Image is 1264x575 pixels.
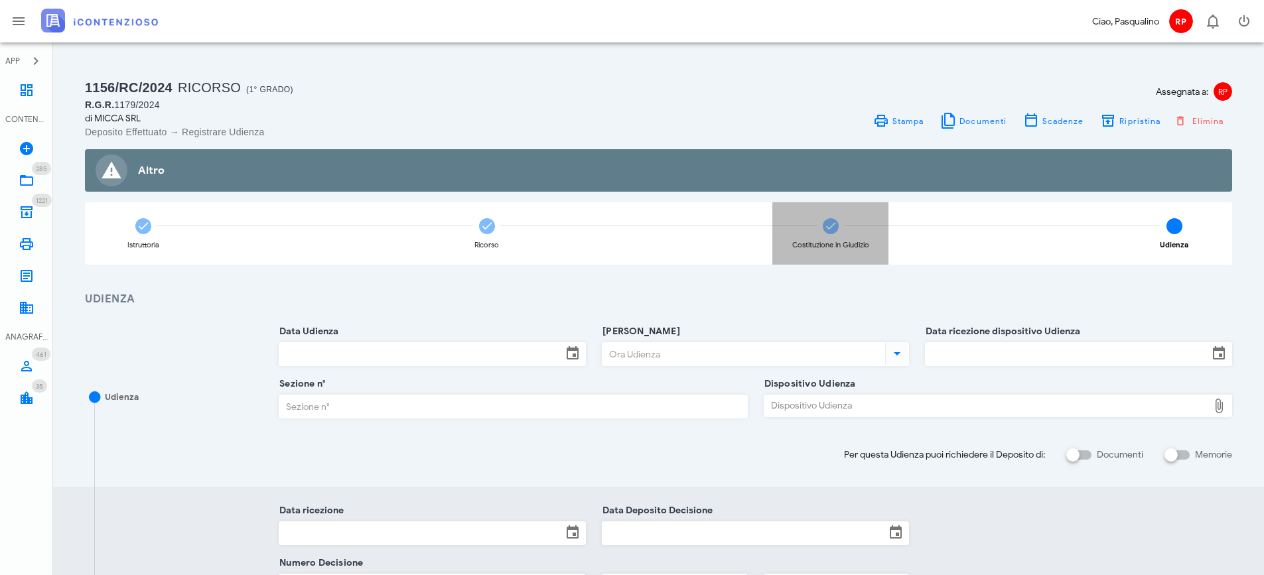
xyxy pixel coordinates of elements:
button: Scadenze [1015,111,1092,130]
div: Deposito Effettuato → Registrare Udienza [85,125,651,139]
span: 1221 [36,196,48,205]
span: 35 [36,382,43,391]
div: CONTENZIOSO [5,113,48,125]
div: Udienza [1160,241,1188,249]
input: Sezione n° [279,395,746,418]
button: Elimina [1169,111,1232,130]
span: Scadenze [1042,116,1084,126]
span: (1° Grado) [246,85,293,94]
span: R.G.R. [85,99,114,110]
button: Ripristina [1092,111,1169,130]
a: Stampa [865,111,932,130]
span: RP [1214,82,1232,101]
span: RP [1169,9,1193,33]
span: Assegnata a: [1156,85,1208,99]
div: di MICCA SRL [85,111,651,125]
label: Documenti [1097,448,1143,462]
label: Dispositivo Udienza [760,377,856,391]
span: Distintivo [32,162,51,175]
div: Ciao, Pasqualino [1092,15,1159,29]
span: 1156/RC/2024 [85,80,173,95]
div: 1179/2024 [85,98,651,111]
div: ANAGRAFICA [5,331,48,343]
strong: Altro [138,164,165,177]
label: Numero Decisione [275,556,363,570]
button: Documenti [932,111,1015,130]
div: Istruttoria [127,241,159,249]
span: 4 [1166,218,1182,234]
span: Documenti [959,116,1007,126]
button: RP [1164,5,1196,37]
h3: Udienza [85,291,1232,308]
span: Ripristina [1119,116,1160,126]
input: Ora Udienza [602,343,882,365]
div: Costituzione in Giudizio [792,241,869,249]
span: Distintivo [32,194,52,207]
img: logo-text-2x.png [41,9,158,32]
span: Distintivo [32,379,47,393]
span: Ricorso [178,80,241,95]
span: Elimina [1177,115,1224,127]
span: 285 [36,164,47,173]
div: Dispositivo Udienza [764,395,1208,416]
label: Sezione n° [275,377,326,391]
button: Distintivo [1196,5,1228,37]
span: Per questa Udienza puoi richiedere il Deposito di: [844,448,1045,462]
label: Memorie [1195,448,1232,462]
label: [PERSON_NAME] [598,325,680,338]
div: Udienza [105,391,139,404]
div: Ricorso [474,241,499,249]
span: Distintivo [32,348,50,361]
span: 461 [36,350,46,359]
span: Stampa [892,116,924,126]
